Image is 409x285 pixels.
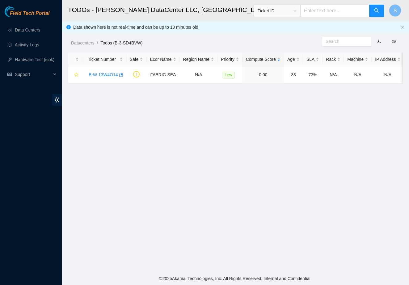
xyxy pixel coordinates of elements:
button: download [372,36,386,46]
input: Enter text here... [300,5,369,17]
button: star [71,70,79,80]
a: Akamai TechnologiesField Tech Portal [5,11,49,19]
a: Activity Logs [15,42,39,47]
a: download [377,39,381,44]
a: Data Centers [15,27,40,32]
td: N/A [323,66,344,83]
td: 73% [303,66,323,83]
span: Low [223,72,234,78]
span: search [374,8,379,14]
td: 0.00 [242,66,284,83]
button: search [369,5,384,17]
a: Todos (B-3-SD4BVW) [100,40,142,45]
span: exclamation-circle [133,71,140,78]
span: double-left [52,94,62,106]
td: N/A [180,66,218,83]
footer: © 2025 Akamai Technologies, Inc. All Rights Reserved. Internal and Confidential. [62,272,409,285]
span: eye [392,39,396,44]
img: Akamai Technologies [5,6,31,17]
span: S [394,7,397,15]
td: 33 [284,66,303,83]
span: Field Tech Portal [10,10,49,16]
span: Ticket ID [258,6,297,15]
a: Datacenters [71,40,94,45]
a: B-W-13W4O14 [89,72,118,77]
a: Hardware Test (isok) [15,57,54,62]
span: Support [15,68,51,81]
td: N/A [344,66,372,83]
span: read [7,72,12,77]
button: close [401,25,404,29]
td: N/A [372,66,404,83]
button: S [389,4,401,17]
input: Search [326,38,363,45]
span: star [74,73,78,78]
span: / [97,40,98,45]
td: FABRIC-SEA [146,66,179,83]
